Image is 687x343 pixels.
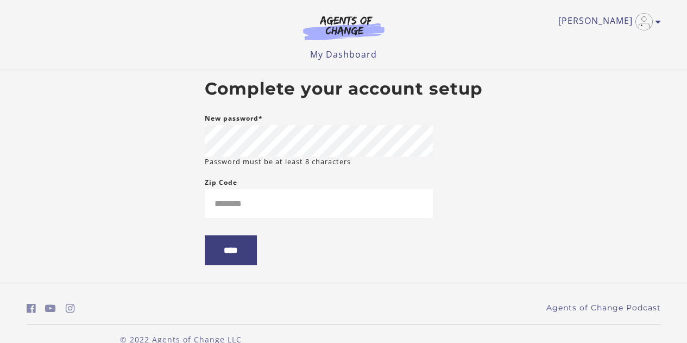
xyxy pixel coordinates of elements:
i: https://www.youtube.com/c/AgentsofChangeTestPrepbyMeaganMitchell (Open in a new window) [45,303,56,314]
a: Toggle menu [558,13,656,30]
small: Password must be at least 8 characters [205,157,351,167]
img: Agents of Change Logo [292,15,396,40]
a: https://www.youtube.com/c/AgentsofChangeTestPrepbyMeaganMitchell (Open in a new window) [45,301,56,316]
label: Zip Code [205,176,237,189]
a: Agents of Change Podcast [546,302,661,314]
a: https://www.facebook.com/groups/aswbtestprep (Open in a new window) [27,301,36,316]
a: My Dashboard [310,48,377,60]
h2: Complete your account setup [205,79,483,99]
i: https://www.instagram.com/agentsofchangeprep/ (Open in a new window) [66,303,75,314]
label: New password* [205,112,263,125]
a: https://www.instagram.com/agentsofchangeprep/ (Open in a new window) [66,301,75,316]
i: https://www.facebook.com/groups/aswbtestprep (Open in a new window) [27,303,36,314]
